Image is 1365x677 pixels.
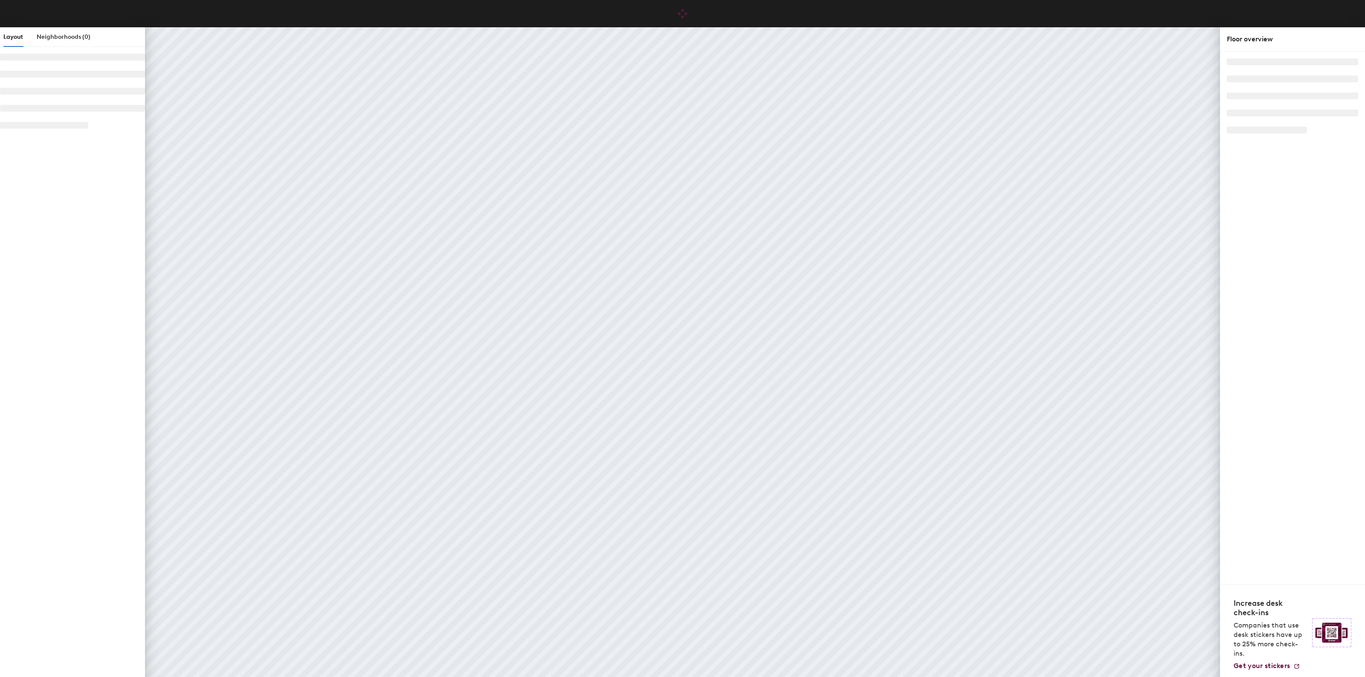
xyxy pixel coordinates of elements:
[1312,618,1351,647] img: Sticker logo
[3,33,23,41] span: Layout
[1227,34,1358,44] div: Floor overview
[1234,662,1290,670] span: Get your stickers
[1234,621,1307,658] p: Companies that use desk stickers have up to 25% more check-ins.
[1234,662,1300,670] a: Get your stickers
[1234,599,1307,617] h4: Increase desk check-ins
[37,33,90,41] span: Neighborhoods (0)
